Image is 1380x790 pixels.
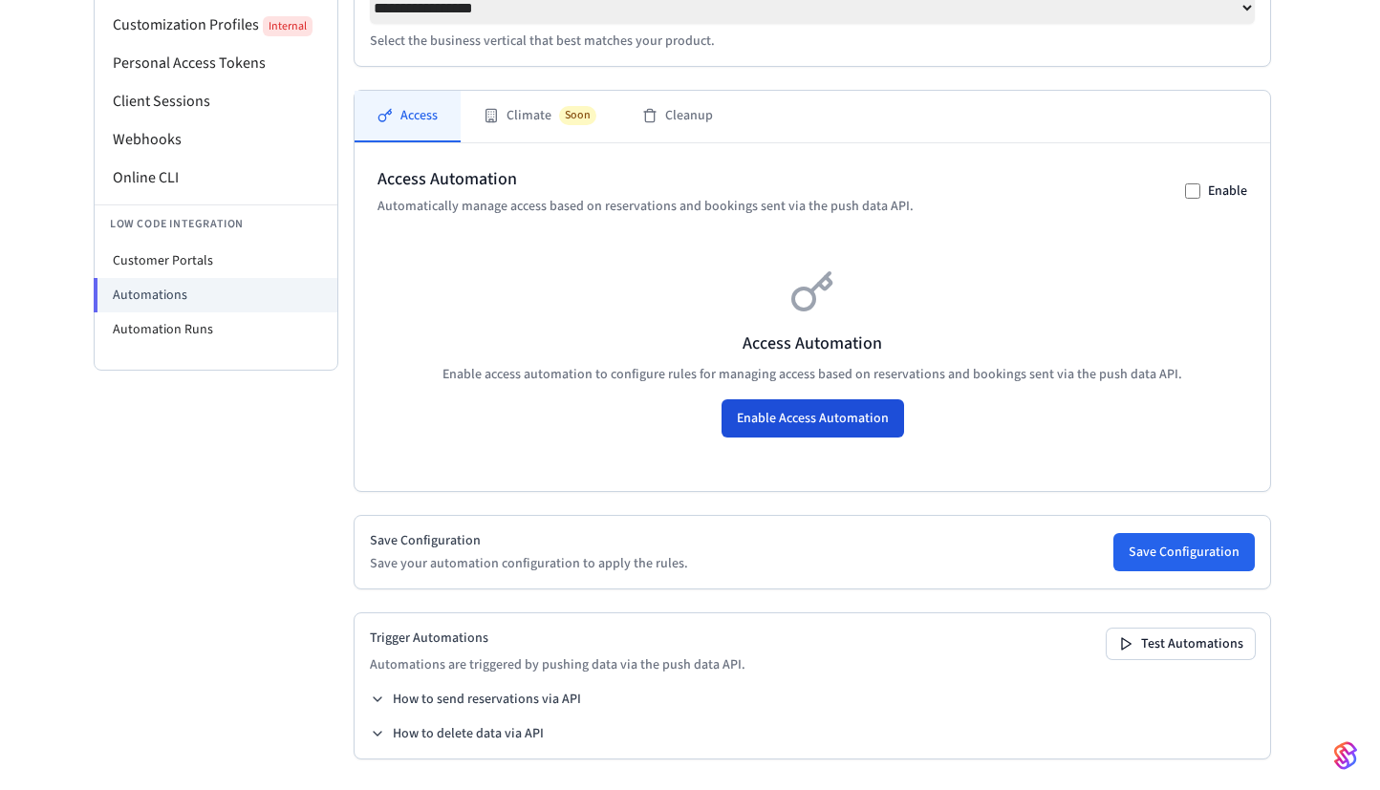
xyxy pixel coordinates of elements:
span: Soon [559,106,596,125]
li: Customer Portals [95,244,337,278]
span: Internal [263,16,313,36]
li: Automation Runs [95,312,337,347]
li: Automations [94,278,337,312]
p: Save your automation configuration to apply the rules. [370,554,688,573]
li: Webhooks [95,120,337,159]
h2: Save Configuration [370,531,688,550]
h3: Access Automation [377,331,1247,357]
li: Online CLI [95,159,337,197]
button: Test Automations [1107,629,1255,659]
button: Save Configuration [1113,533,1255,571]
h2: Access Automation [377,166,914,193]
button: Access [355,91,461,142]
button: ClimateSoon [461,91,619,142]
li: Client Sessions [95,82,337,120]
button: How to delete data via API [370,724,544,743]
p: Automations are triggered by pushing data via the push data API. [370,655,745,674]
p: Automatically manage access based on reservations and bookings sent via the push data API. [377,197,914,216]
p: Enable access automation to configure rules for managing access based on reservations and booking... [377,365,1247,384]
li: Customization Profiles [95,6,337,44]
p: Select the business vertical that best matches your product. [370,32,1255,51]
button: Enable Access Automation [722,399,904,438]
button: How to send reservations via API [370,690,581,709]
li: Low Code Integration [95,204,337,244]
h2: Trigger Automations [370,629,745,648]
img: SeamLogoGradient.69752ec5.svg [1334,740,1357,771]
li: Personal Access Tokens [95,44,337,82]
button: Cleanup [619,91,736,142]
label: Enable [1208,181,1247,201]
